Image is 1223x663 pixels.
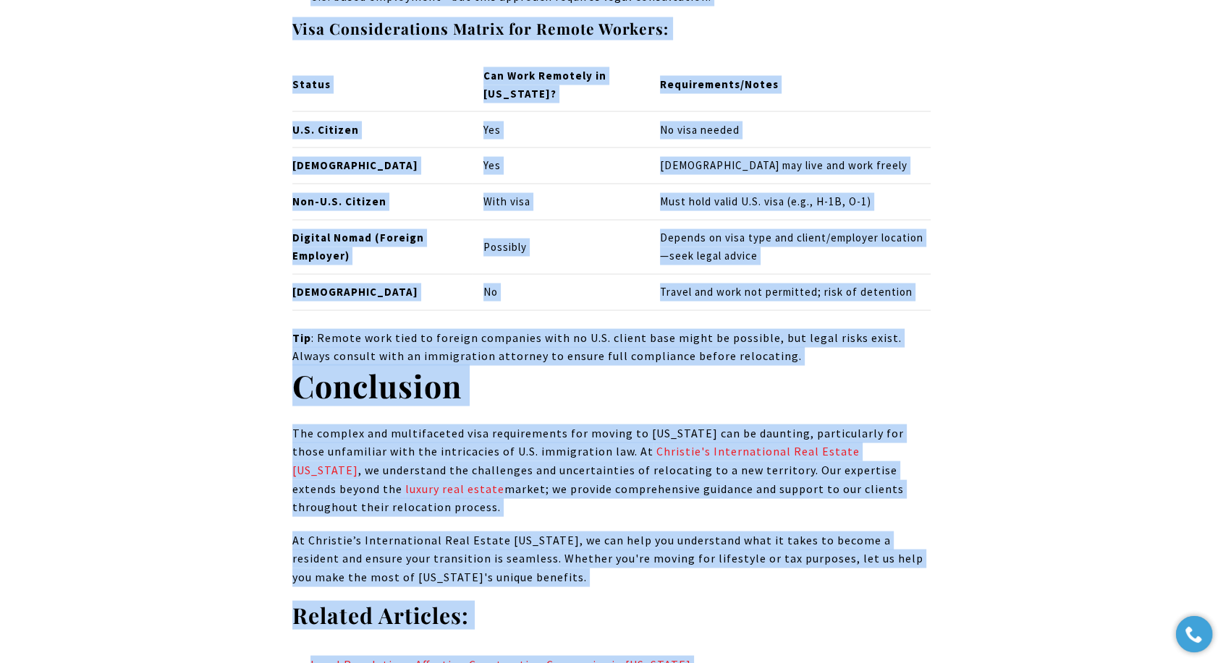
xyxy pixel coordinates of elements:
td: No [472,274,648,310]
td: Must hold valid U.S. visa (e.g., H-1B, O-1) [648,184,931,220]
strong: [DEMOGRAPHIC_DATA] [292,158,418,172]
p: At Christie’s International Real Estate [US_STATE], we can help you understand what it takes to b... [292,531,931,587]
img: Christie's International Real Estate black text logo [101,35,236,73]
a: luxury real estate [402,482,504,496]
strong: Digital Nomad (Foreign Employer) [292,231,424,262]
span: , we understand the challenges and uncertainties of relocating to a new territory. Our expertise ... [292,463,897,496]
td: Travel and work not permitted; risk of detention [648,274,931,310]
span: market; we provide comprehensive guidance and support to our clients throughout their relocation ... [292,482,904,515]
td: Yes [472,147,648,184]
td: Depends on visa type and client/employer location—seek legal advice [648,220,931,274]
strong: Non-U.S. Citizen [292,194,386,208]
strong: U.S. Citizen [292,123,359,137]
strong: Tip [292,330,311,345]
td: With visa [472,184,648,220]
strong: [DEMOGRAPHIC_DATA] [292,285,418,299]
strong: Related Articles: [292,601,469,630]
td: No visa needed [648,112,931,148]
span: The complex and multifaceted visa requirements for moving to [US_STATE] can be daunting, particul... [292,426,904,459]
p: : Remote work tied to foreign companies with no U.S. client base might be possible, but legal ris... [292,329,931,366]
td: [DEMOGRAPHIC_DATA] may live and work freely [648,147,931,184]
strong: Conclusion [292,364,462,406]
td: Possibly [472,220,648,274]
span: luxury real estate [405,482,504,496]
td: Yes [472,112,648,148]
